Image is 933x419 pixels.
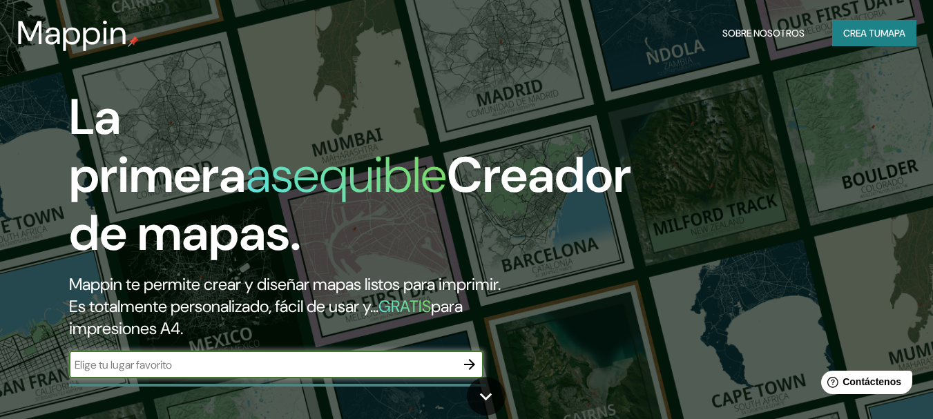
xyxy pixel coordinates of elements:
font: Sobre nosotros [722,27,805,39]
font: asequible [246,143,447,207]
font: Mappin te permite crear y diseñar mapas listos para imprimir. [69,273,501,295]
iframe: Lanzador de widgets de ayuda [810,365,918,404]
font: La primera [69,85,246,207]
img: pin de mapeo [128,36,139,47]
input: Elige tu lugar favorito [69,357,456,373]
font: mapa [881,27,905,39]
font: Es totalmente personalizado, fácil de usar y... [69,295,378,317]
button: Sobre nosotros [717,20,810,46]
button: Crea tumapa [832,20,916,46]
font: Creador de mapas. [69,143,631,265]
font: para impresiones A4. [69,295,463,339]
font: Crea tu [843,27,881,39]
font: GRATIS [378,295,431,317]
font: Mappin [17,11,128,55]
